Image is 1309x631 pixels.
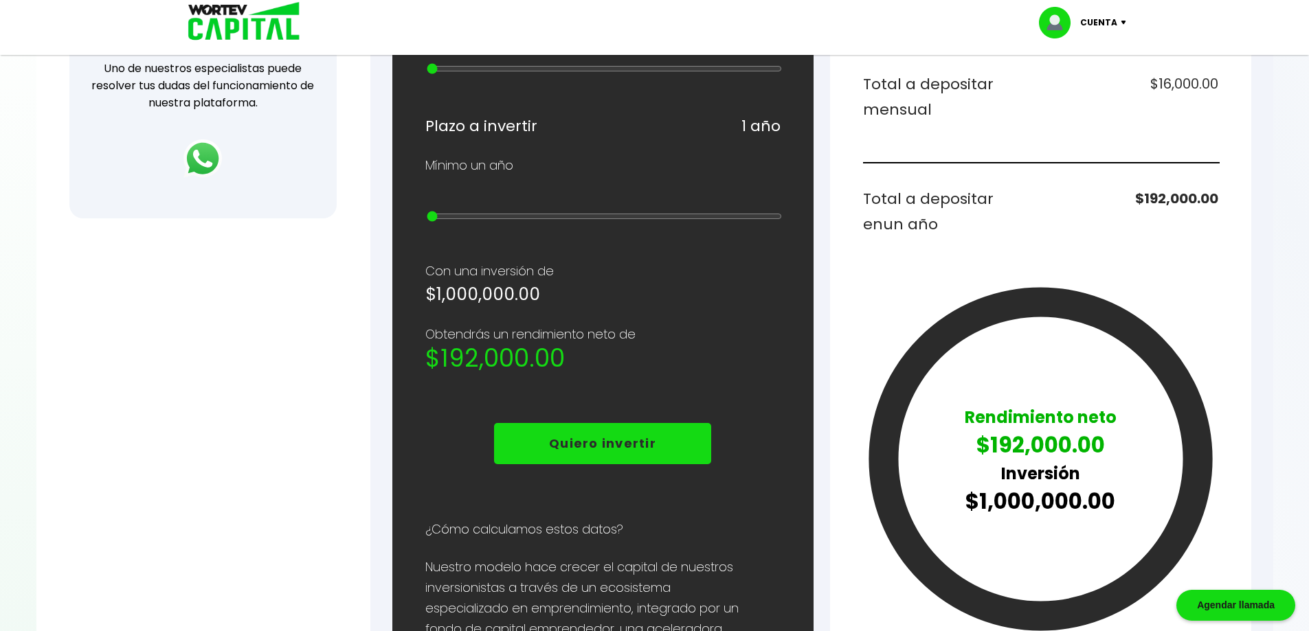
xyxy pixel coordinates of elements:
[425,155,513,176] p: Mínimo un año
[425,261,781,282] p: Con una inversión de
[1046,71,1218,123] h6: $16,000.00
[494,423,711,464] button: Quiero invertir
[425,519,781,540] p: ¿Cómo calculamos estos datos?
[425,345,781,372] h2: $192,000.00
[741,113,781,139] h6: 1 año
[965,485,1117,518] p: $1,000,000.00
[965,429,1117,461] p: $192,000.00
[425,282,781,308] h5: $1,000,000.00
[965,461,1117,485] p: Inversión
[549,433,656,454] p: Quiero invertir
[183,139,222,178] img: logos_whatsapp-icon.242b2217.svg
[965,405,1117,429] p: Rendimiento neto
[863,71,1036,123] h6: Total a depositar mensual
[1080,12,1117,33] p: Cuenta
[1117,21,1136,25] img: icon-down
[425,113,537,139] h6: Plazo a invertir
[87,60,319,111] p: Uno de nuestros especialistas puede resolver tus dudas del funcionamiento de nuestra plataforma.
[1046,186,1218,238] h6: $192,000.00
[863,186,1036,238] h6: Total a depositar en un año
[1039,7,1080,38] img: profile-image
[425,324,781,345] p: Obtendrás un rendimiento neto de
[1176,590,1295,621] div: Agendar llamada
